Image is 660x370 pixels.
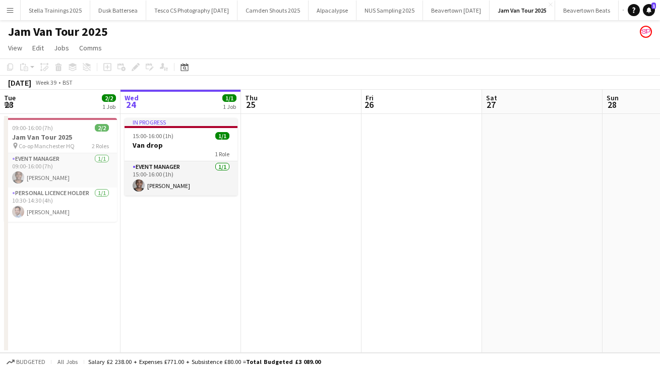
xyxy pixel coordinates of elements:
[246,358,321,365] span: Total Budgeted £3 089.00
[33,79,58,86] span: Week 39
[8,78,31,88] div: [DATE]
[490,1,555,20] button: Jam Van Tour 2025
[423,1,490,20] button: Beavertown [DATE]
[605,99,619,110] span: 28
[245,93,258,102] span: Thu
[640,26,652,38] app-user-avatar: Soozy Peters
[54,43,69,52] span: Jobs
[4,118,117,222] app-job-card: 09:00-16:00 (7h)2/2Jam Van Tour 2025 Co-op Manchester HQ2 RolesEvent Manager1/109:00-16:00 (7h)[P...
[88,358,321,365] div: Salary £2 238.00 + Expenses £771.00 + Subsistence £80.00 =
[92,142,109,150] span: 2 Roles
[364,99,374,110] span: 26
[485,99,497,110] span: 27
[356,1,423,20] button: NUS Sampling 2025
[19,142,75,150] span: Co-op Manchester HQ
[643,4,655,16] a: 1
[32,43,44,52] span: Edit
[215,132,229,140] span: 1/1
[4,93,16,102] span: Tue
[651,3,656,9] span: 1
[75,41,106,54] a: Comms
[125,93,139,102] span: Wed
[4,188,117,222] app-card-role: Personal Licence Holder1/110:30-14:30 (4h)[PERSON_NAME]
[79,43,102,52] span: Comms
[366,93,374,102] span: Fri
[125,141,237,150] h3: Van drop
[55,358,80,365] span: All jobs
[95,124,109,132] span: 2/2
[222,94,236,102] span: 1/1
[90,1,146,20] button: Dusk Battersea
[102,94,116,102] span: 2/2
[4,133,117,142] h3: Jam Van Tour 2025
[146,1,237,20] button: Tesco CS Photography [DATE]
[215,150,229,158] span: 1 Role
[125,161,237,196] app-card-role: Event Manager1/115:00-16:00 (1h)[PERSON_NAME]
[5,356,47,367] button: Budgeted
[16,358,45,365] span: Budgeted
[486,93,497,102] span: Sat
[607,93,619,102] span: Sun
[223,103,236,110] div: 1 Job
[237,1,309,20] button: Camden Shouts 2025
[21,1,90,20] button: Stella Trainings 2025
[4,41,26,54] a: View
[123,99,139,110] span: 24
[28,41,48,54] a: Edit
[12,124,53,132] span: 09:00-16:00 (7h)
[133,132,173,140] span: 15:00-16:00 (1h)
[309,1,356,20] button: Alpacalypse
[8,24,108,39] h1: Jam Van Tour 2025
[4,153,117,188] app-card-role: Event Manager1/109:00-16:00 (7h)[PERSON_NAME]
[125,118,237,196] app-job-card: In progress15:00-16:00 (1h)1/1Van drop1 RoleEvent Manager1/115:00-16:00 (1h)[PERSON_NAME]
[50,41,73,54] a: Jobs
[102,103,115,110] div: 1 Job
[8,43,22,52] span: View
[555,1,619,20] button: Beavertown Beats
[244,99,258,110] span: 25
[125,118,237,126] div: In progress
[63,79,73,86] div: BST
[3,99,16,110] span: 23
